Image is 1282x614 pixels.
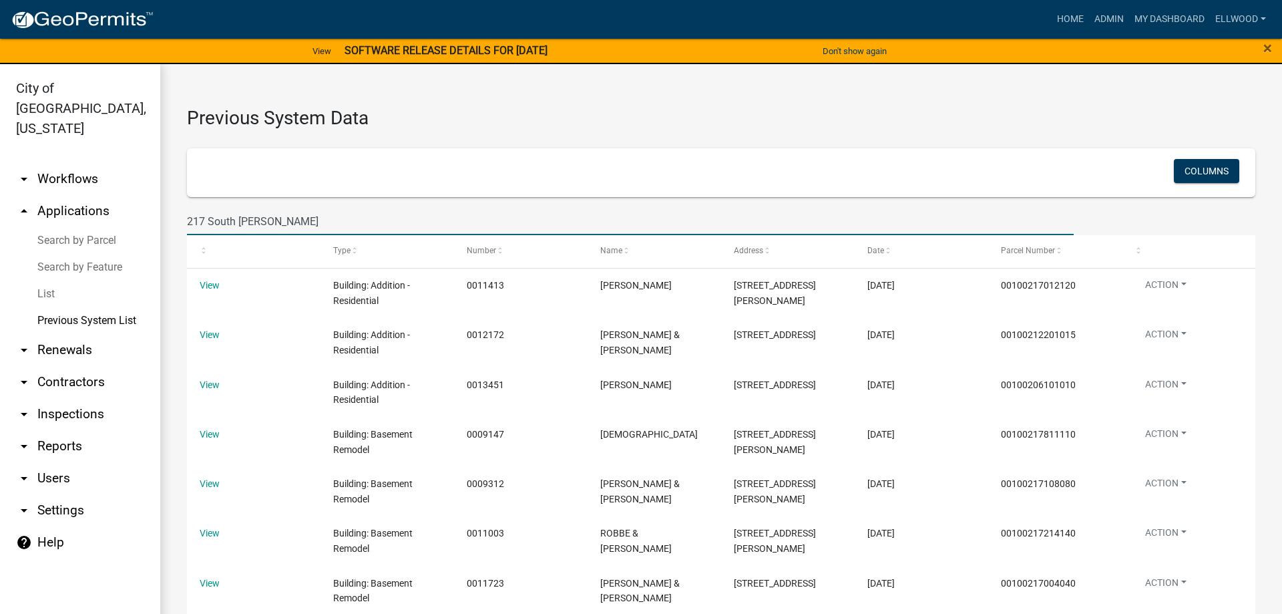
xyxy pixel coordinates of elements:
[16,342,32,358] i: arrow_drop_down
[333,379,410,406] span: Building: Addition - Residential
[1052,7,1089,32] a: Home
[600,429,698,440] span: FIRST BAPTIST CHURCH
[734,246,763,255] span: Address
[200,478,220,489] a: View
[200,329,220,340] a: View
[867,246,884,255] span: Date
[200,379,220,390] a: View
[600,528,672,554] span: ROBBE & CHRISTINA NESSLER
[467,246,496,255] span: Number
[16,406,32,422] i: arrow_drop_down
[467,379,504,390] span: 0013451
[600,478,680,504] span: DANIEL & TERRI SCHMIDT
[1134,278,1197,297] button: Action
[307,40,337,62] a: View
[1134,327,1197,347] button: Action
[988,235,1122,267] datatable-header-cell: Parcel Number
[200,280,220,291] a: View
[867,578,895,589] span: 4/4/2022
[16,534,32,551] i: help
[1134,576,1197,595] button: Action
[734,280,816,306] span: 1109 PAYNE ST S, NEW ULM MN 560733612
[600,246,622,255] span: Name
[734,429,816,455] span: 315 PAYNE ST S, NEW ULM MN 560734632
[16,374,32,390] i: arrow_drop_down
[600,329,680,355] span: GARY L & LINDA K MADSEN
[200,429,220,440] a: View
[467,528,504,539] span: 0011003
[867,528,895,539] span: 6/16/2021
[600,379,672,390] span: MATTHEW STEINKE
[1001,329,1076,340] span: 00100212201015
[16,171,32,187] i: arrow_drop_down
[855,235,988,267] datatable-header-cell: Date
[16,203,32,219] i: arrow_drop_up
[333,280,410,306] span: Building: Addition - Residential
[200,528,220,539] a: View
[333,528,413,554] span: Building: Basement Remodel
[320,235,454,267] datatable-header-cell: Type
[1089,7,1129,32] a: Admin
[600,280,672,291] span: MIRIAM HOFFMAN
[734,528,816,554] span: 901 PAYNE ST S, NEW ULM MN 560733608
[1134,427,1197,446] button: Action
[333,246,351,255] span: Type
[721,235,855,267] datatable-header-cell: Address
[1001,280,1076,291] span: 00100217012120
[467,429,504,440] span: 0009147
[16,502,32,518] i: arrow_drop_down
[1001,379,1076,390] span: 00100206101010
[867,280,895,291] span: 2/21/2022
[467,578,504,589] span: 0011723
[1001,429,1076,440] span: 00100217811110
[467,280,504,291] span: 0011413
[454,235,588,267] datatable-header-cell: Number
[1001,528,1076,539] span: 00100217214140
[333,429,413,455] span: Building: Basement Remodel
[333,329,410,355] span: Building: Addition - Residential
[867,329,895,340] span: 9/2/2022
[200,578,220,589] a: View
[734,329,816,340] span: 703 16TH ST S, NEW ULM MN 560733761
[1210,7,1271,32] a: Ellwood
[1134,377,1197,397] button: Action
[867,478,895,489] span: 6/5/2019
[867,379,895,390] span: 5/17/2024
[588,235,721,267] datatable-header-cell: Name
[734,379,816,390] span: 411 4TH ST S, NEW ULM MN 560732171
[1134,476,1197,496] button: Action
[1001,578,1076,589] span: 00100217004040
[817,40,892,62] button: Don't show again
[600,578,680,604] span: CODY & ASHLEY JAKES
[1174,159,1239,183] button: Columns
[16,470,32,486] i: arrow_drop_down
[1129,7,1210,32] a: My Dashboard
[333,478,413,504] span: Building: Basement Remodel
[345,44,548,57] strong: SOFTWARE RELEASE DETAILS FOR [DATE]
[1263,40,1272,56] button: Close
[187,91,1255,132] h3: Previous System Data
[1001,478,1076,489] span: 00100217108080
[467,478,504,489] span: 0009312
[467,329,504,340] span: 0012172
[16,438,32,454] i: arrow_drop_down
[1134,526,1197,545] button: Action
[1001,246,1055,255] span: Parcel Number
[734,578,816,589] span: 1112 JEFFERSON ST S, NEW ULM MN 560733554
[187,208,1074,235] input: Search for permits
[1263,39,1272,57] span: ×
[734,478,816,504] span: 1025 PAYNE ST S, NEW ULM MN 560733610
[333,578,413,604] span: Building: Basement Remodel
[867,429,895,440] span: 4/2/2019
